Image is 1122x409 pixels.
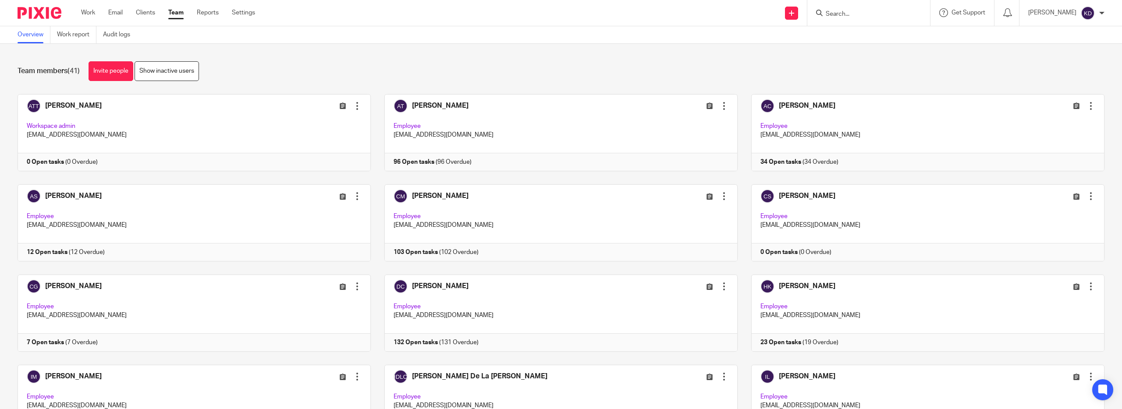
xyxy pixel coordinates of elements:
a: Work report [57,26,96,43]
p: [PERSON_NAME] [1028,8,1076,17]
a: Show inactive users [135,61,199,81]
a: Invite people [89,61,133,81]
span: (41) [67,67,80,74]
img: svg%3E [1081,6,1095,20]
span: Get Support [952,10,985,16]
a: Team [168,8,184,17]
input: Search [825,11,904,18]
a: Reports [197,8,219,17]
a: Settings [232,8,255,17]
a: Audit logs [103,26,137,43]
a: Work [81,8,95,17]
img: Pixie [18,7,61,19]
h1: Team members [18,67,80,76]
a: Overview [18,26,50,43]
a: Email [108,8,123,17]
a: Clients [136,8,155,17]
